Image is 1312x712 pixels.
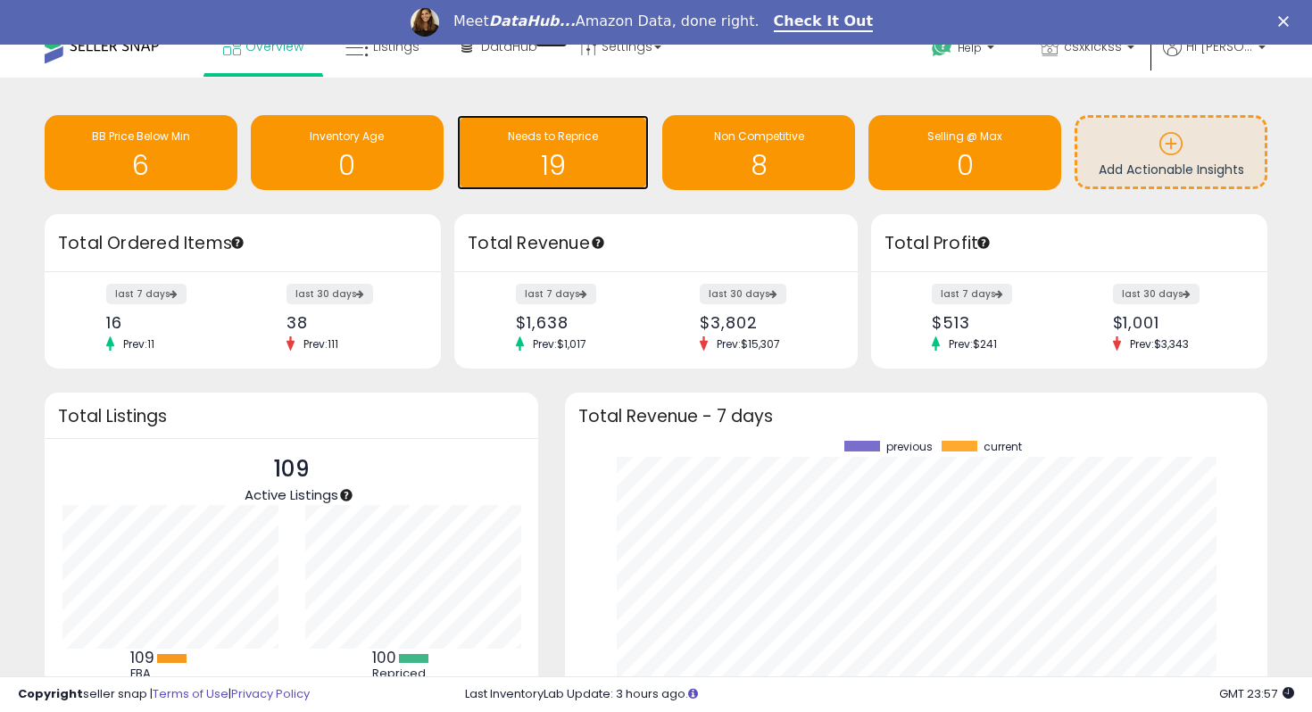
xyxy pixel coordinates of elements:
[373,37,419,55] span: Listings
[1027,20,1148,78] a: csxkickss
[662,115,855,190] a: Non Competitive 8
[114,336,163,352] span: Prev: 11
[508,128,598,144] span: Needs to Reprice
[688,688,698,700] i: Click here to read more about un-synced listings.
[1077,118,1265,186] a: Add Actionable Insights
[1121,336,1198,352] span: Prev: $3,343
[1186,37,1253,55] span: Hi [PERSON_NAME]
[566,20,675,73] a: Settings
[671,151,846,180] h1: 8
[229,235,245,251] div: Tooltip anchor
[1278,16,1296,27] div: Close
[976,235,992,251] div: Tooltip anchor
[524,336,595,352] span: Prev: $1,017
[106,313,229,332] div: 16
[153,685,228,702] a: Terms of Use
[58,410,525,423] h3: Total Listings
[1163,37,1266,78] a: Hi [PERSON_NAME]
[286,313,410,332] div: 38
[700,313,826,332] div: $3,802
[18,685,83,702] strong: Copyright
[1219,685,1294,702] span: 2025-09-12 23:57 GMT
[886,441,933,453] span: previous
[918,22,1012,78] a: Help
[453,12,760,30] div: Meet Amazon Data, done right.
[245,485,338,504] span: Active Listings
[286,284,373,304] label: last 30 days
[372,647,396,668] b: 100
[251,115,444,190] a: Inventory Age 0
[1064,37,1122,55] span: csxkickss
[58,231,428,256] h3: Total Ordered Items
[54,151,228,180] h1: 6
[868,115,1061,190] a: Selling @ Max 0
[940,336,1006,352] span: Prev: $241
[130,647,154,668] b: 109
[1099,161,1244,178] span: Add Actionable Insights
[310,128,384,144] span: Inventory Age
[516,284,596,304] label: last 7 days
[884,231,1254,256] h3: Total Profit
[466,151,641,180] h1: 19
[481,37,537,55] span: DataHub
[245,452,338,486] p: 109
[448,20,551,73] a: DataHub
[45,115,237,190] a: BB Price Below Min 6
[465,686,1295,703] div: Last InventoryLab Update: 3 hours ago.
[130,666,211,681] div: FBA
[210,20,317,73] a: Overview
[516,313,643,332] div: $1,638
[1113,284,1200,304] label: last 30 days
[877,151,1052,180] h1: 0
[468,231,844,256] h3: Total Revenue
[590,235,606,251] div: Tooltip anchor
[457,115,650,190] a: Needs to Reprice 19
[18,686,310,703] div: seller snap | |
[411,8,439,37] img: Profile image for Georgie
[927,128,1002,144] span: Selling @ Max
[1113,313,1236,332] div: $1,001
[245,37,303,55] span: Overview
[578,410,1254,423] h3: Total Revenue - 7 days
[338,487,354,503] div: Tooltip anchor
[700,284,786,304] label: last 30 days
[708,336,789,352] span: Prev: $15,307
[92,128,190,144] span: BB Price Below Min
[932,284,1012,304] label: last 7 days
[931,36,953,58] i: Get Help
[295,336,347,352] span: Prev: 111
[984,441,1022,453] span: current
[958,40,982,55] span: Help
[714,128,804,144] span: Non Competitive
[260,151,435,180] h1: 0
[774,12,874,32] a: Check It Out
[106,284,187,304] label: last 7 days
[231,685,310,702] a: Privacy Policy
[932,313,1055,332] div: $513
[489,12,576,29] i: DataHub...
[332,20,433,73] a: Listings
[372,666,453,681] div: Repriced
